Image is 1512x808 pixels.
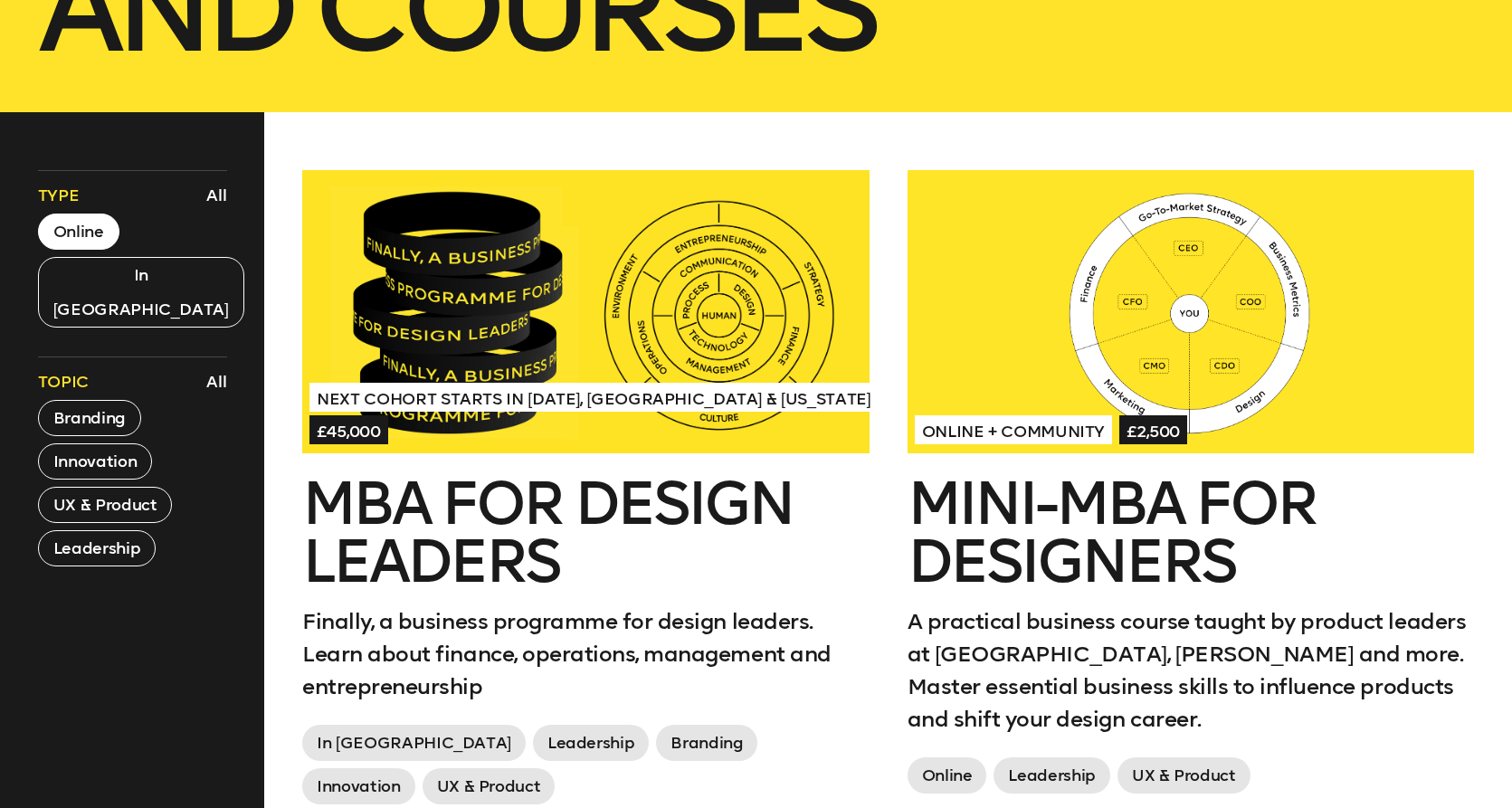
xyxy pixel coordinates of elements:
[38,487,173,523] button: UX & Product
[202,366,232,397] button: All
[302,475,870,591] h2: MBA for Design Leaders
[994,757,1109,794] span: Leadership
[38,443,152,480] button: Innovation
[309,415,388,444] span: £45,000
[1117,757,1250,794] span: UX & Product
[533,725,649,761] span: Leadership
[38,371,89,393] span: Topic
[202,180,232,211] button: All
[656,725,757,761] span: Branding
[38,400,141,436] button: Branding
[908,170,1475,801] a: Online + Community£2,500Mini-MBA for DesignersA practical business course taught by product leade...
[302,768,414,804] span: Innovation
[908,605,1475,736] p: A practical business course taught by product leaders at [GEOGRAPHIC_DATA], [PERSON_NAME] and mor...
[908,475,1475,591] h2: Mini-MBA for Designers
[38,530,156,566] button: Leadership
[38,214,119,250] button: Online
[38,257,244,328] button: In [GEOGRAPHIC_DATA]
[38,185,80,206] span: Type
[309,383,878,412] span: Next Cohort Starts in [DATE], [GEOGRAPHIC_DATA] & [US_STATE]
[1119,415,1187,444] span: £2,500
[302,725,526,761] span: In [GEOGRAPHIC_DATA]
[302,605,870,703] p: Finally, a business programme for design leaders. Learn about finance, operations, management and...
[423,768,556,804] span: UX & Product
[915,415,1113,444] span: Online + Community
[908,757,987,794] span: Online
